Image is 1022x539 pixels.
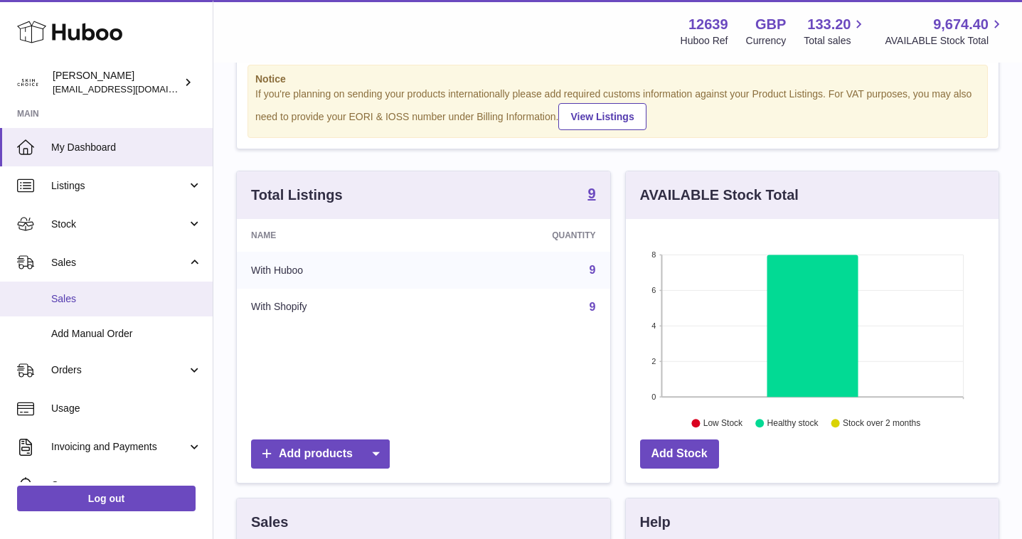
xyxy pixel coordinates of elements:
div: Currency [746,34,787,48]
span: Stock [51,218,187,231]
text: 8 [651,250,656,259]
a: Add products [251,439,390,469]
a: 9 [590,264,596,276]
th: Quantity [438,219,610,252]
strong: 9 [587,186,595,201]
span: 9,674.40 [933,15,989,34]
text: 6 [651,286,656,294]
text: Low Stock [703,418,742,428]
text: Stock over 2 months [843,418,920,428]
text: 2 [651,357,656,365]
text: 4 [651,321,656,330]
div: If you're planning on sending your products internationally please add required customs informati... [255,87,980,130]
a: Log out [17,486,196,511]
span: 133.20 [807,15,851,34]
h3: Help [640,513,671,532]
strong: 12639 [688,15,728,34]
span: Add Manual Order [51,327,202,341]
a: View Listings [558,103,646,130]
td: With Shopify [237,289,438,326]
th: Name [237,219,438,252]
strong: GBP [755,15,786,34]
a: 9,674.40 AVAILABLE Stock Total [885,15,1005,48]
a: Add Stock [640,439,719,469]
span: Usage [51,402,202,415]
span: Orders [51,363,187,377]
span: My Dashboard [51,141,202,154]
img: admin@skinchoice.com [17,72,38,93]
span: [EMAIL_ADDRESS][DOMAIN_NAME] [53,83,209,95]
h3: Sales [251,513,288,532]
span: Sales [51,292,202,306]
span: Total sales [804,34,867,48]
a: 9 [587,186,595,203]
a: 133.20 Total sales [804,15,867,48]
td: With Huboo [237,252,438,289]
text: Healthy stock [767,418,819,428]
div: Huboo Ref [681,34,728,48]
span: Listings [51,179,187,193]
span: Cases [51,479,202,492]
h3: AVAILABLE Stock Total [640,186,799,205]
span: Sales [51,256,187,269]
text: 0 [651,393,656,401]
h3: Total Listings [251,186,343,205]
span: AVAILABLE Stock Total [885,34,1005,48]
a: 9 [590,301,596,313]
div: [PERSON_NAME] [53,69,181,96]
span: Invoicing and Payments [51,440,187,454]
strong: Notice [255,73,980,86]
